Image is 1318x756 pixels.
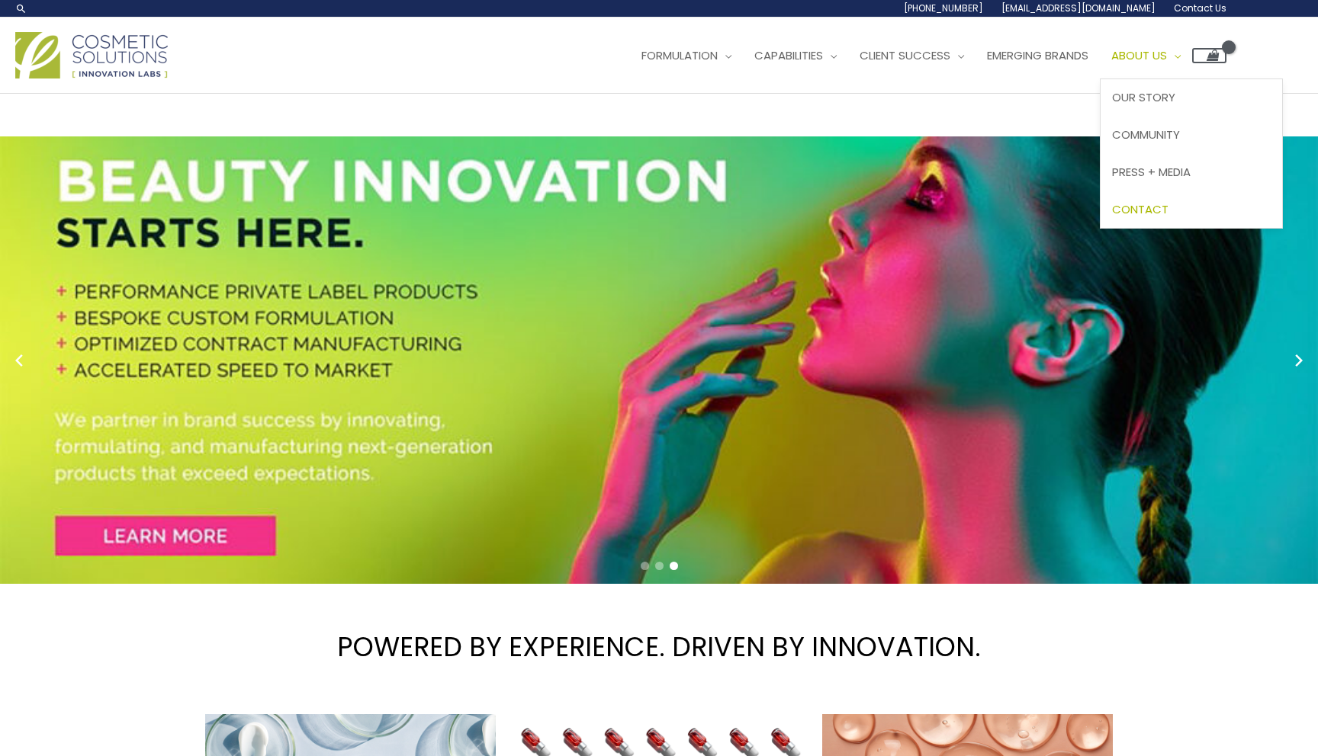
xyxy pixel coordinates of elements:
[1112,127,1180,143] span: Community
[619,33,1226,78] nav: Site Navigation
[1112,89,1175,105] span: Our Story
[754,47,823,63] span: Capabilities
[1101,191,1282,228] a: Contact
[904,2,983,14] span: [PHONE_NUMBER]
[1192,48,1226,63] a: View Shopping Cart, empty
[1101,153,1282,191] a: Press + Media
[8,349,31,372] button: Previous slide
[1111,47,1167,63] span: About Us
[1001,2,1156,14] span: [EMAIL_ADDRESS][DOMAIN_NAME]
[1101,117,1282,154] a: Community
[987,47,1088,63] span: Emerging Brands
[860,47,950,63] span: Client Success
[976,33,1100,78] a: Emerging Brands
[630,33,743,78] a: Formulation
[743,33,848,78] a: Capabilities
[1174,2,1226,14] span: Contact Us
[1112,201,1169,217] span: Contact
[15,32,168,78] img: Cosmetic Solutions Logo
[1100,33,1192,78] a: About Us
[641,47,718,63] span: Formulation
[641,562,649,570] span: Go to slide 1
[1287,349,1310,372] button: Next slide
[670,562,678,570] span: Go to slide 3
[15,2,27,14] a: Search icon link
[655,562,664,570] span: Go to slide 2
[848,33,976,78] a: Client Success
[1101,79,1282,117] a: Our Story
[1112,164,1191,180] span: Press + Media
